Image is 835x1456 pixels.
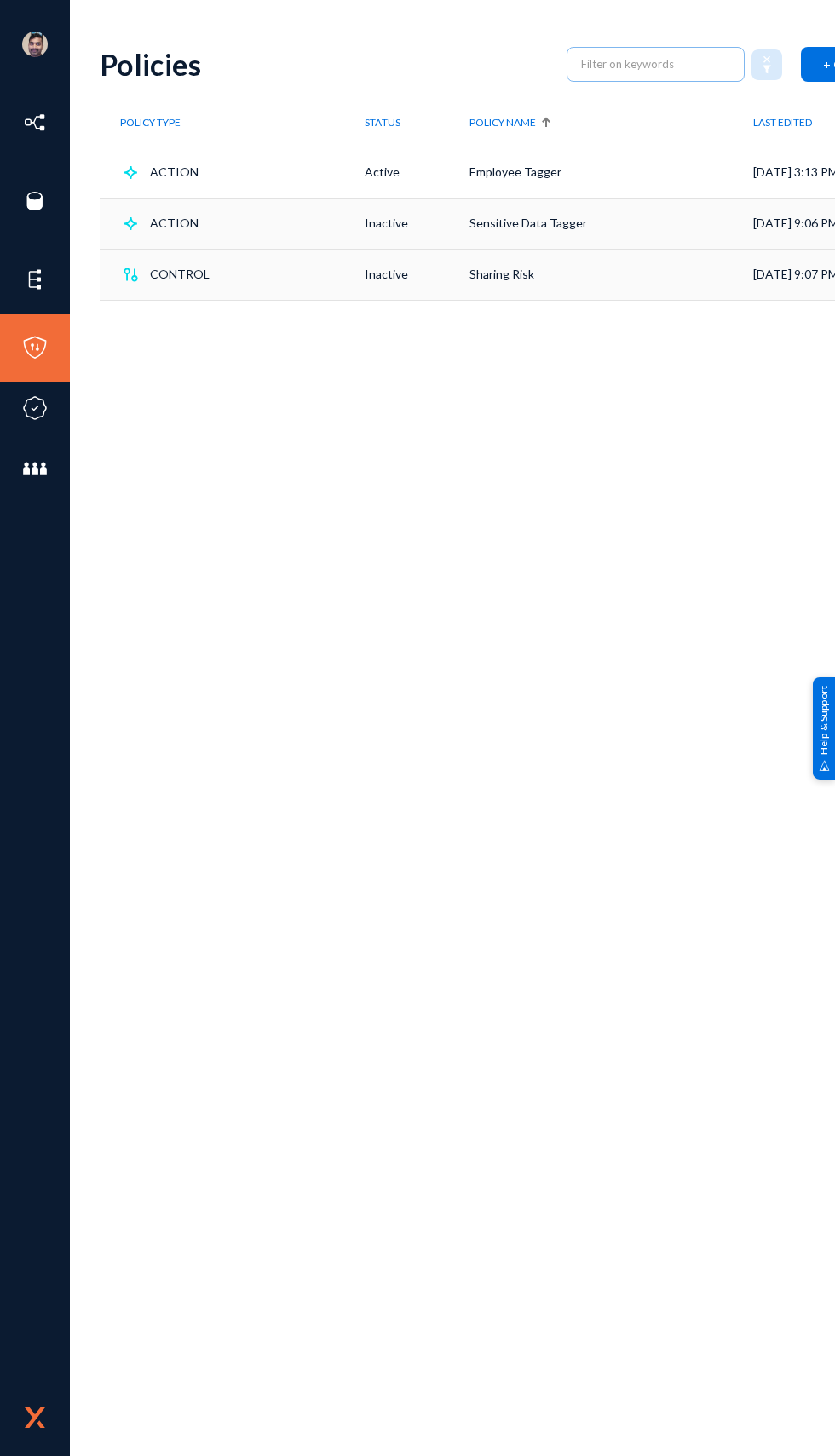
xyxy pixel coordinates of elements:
div: Policy NAME [469,110,536,135]
td: Active [365,147,469,198]
img: ACg8ocK1ZkZ6gbMmCU1AeqPIsBvrTWeY1xNXvgxNjkUXxjcqAiPEIvU=s96-c [22,32,48,57]
div: Policies [100,47,202,82]
img: icon-members.svg [22,456,48,481]
img: action-policy-icon.svg [120,213,141,234]
span: CONTROL [150,262,210,287]
td: Inactive [365,249,469,300]
div: Policy NAME [469,110,753,135]
span: ACTION [150,159,199,185]
td: Inactive [365,198,469,249]
span: ACTION [150,210,199,236]
div: Policy Type [120,110,181,135]
div: Policy Type [120,110,365,135]
div: Help & Support [813,676,835,779]
td: Sharing Risk [469,249,753,300]
img: icon-inventory.svg [22,110,48,135]
img: icon-policies.svg [22,335,48,360]
img: icon-compliance.svg [22,395,48,421]
input: Filter on keywords [581,51,731,77]
img: action-policy-icon.svg [120,162,141,183]
th: STATUS [365,99,469,147]
img: icon-elements.svg [22,267,48,292]
img: control-policy-icon.svg [120,264,141,285]
td: Employee Tagger [469,147,753,198]
td: Sensitive Data Tagger [469,198,753,249]
img: icon-sources.svg [22,188,48,214]
img: help_support.svg [819,760,830,771]
div: LAST EDITED [753,110,812,135]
